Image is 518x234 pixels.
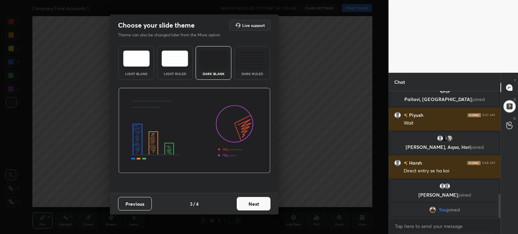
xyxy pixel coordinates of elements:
[408,159,422,166] h6: Harsh
[200,51,227,67] img: darkTheme.f0cc69e5.svg
[437,135,443,142] img: default.png
[395,144,495,150] p: [PERSON_NAME], Aqsa, Hari
[395,192,495,198] p: [PERSON_NAME]
[162,72,189,75] div: Light Ruled
[513,116,516,121] p: G
[439,183,446,190] img: default.png
[118,88,270,173] img: darkThemeBanner.d06ce4a2.svg
[404,113,408,117] img: no-rating-badge.077c3623.svg
[395,97,495,102] p: Pallavi, [GEOGRAPHIC_DATA]
[162,51,188,67] img: lightRuledTheme.5fabf969.svg
[446,135,453,142] img: ea74911323d64ea58c5885b4e36311dc.jpg
[404,161,408,165] img: no-rating-badge.077c3623.svg
[118,21,195,30] h2: Choose your slide theme
[239,72,266,75] div: Dark Ruled
[123,72,150,75] div: Light Blank
[482,113,495,117] div: 9:47 AM
[439,207,447,212] span: You
[472,96,485,102] span: joined
[196,200,199,207] h4: 4
[458,192,471,198] span: joined
[394,112,401,119] img: default.png
[200,72,227,75] div: Dark Blank
[389,91,500,218] div: grid
[190,200,193,207] h4: 3
[514,97,516,102] p: D
[118,32,227,38] p: Theme can also be changed later from the More option
[123,51,150,67] img: lightTheme.e5ed3b09.svg
[404,168,495,174] div: Direct entry se ha koi
[467,113,481,117] img: iconic-dark.1390631f.png
[447,207,460,212] span: joined
[242,23,265,27] h5: Live support
[514,78,516,83] p: T
[467,161,481,165] img: iconic-dark.1390631f.png
[429,206,436,213] img: c03332fea6b14f46a3145b9173f2b3a7.jpg
[471,144,484,150] span: joined
[394,160,401,166] img: default.png
[441,135,448,142] img: 01a80ae184934103b8902f1104cbb3e5.jpg
[408,111,423,119] h6: Piyush
[193,200,195,207] h4: /
[239,51,265,67] img: darkRuledTheme.de295e13.svg
[444,183,451,190] img: default.png
[237,197,270,210] button: Next
[482,161,495,165] div: 9:48 AM
[404,120,495,127] div: Wait
[389,73,410,91] p: Chat
[118,197,152,210] button: Previous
